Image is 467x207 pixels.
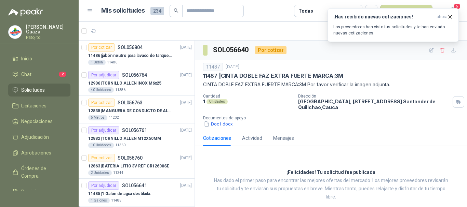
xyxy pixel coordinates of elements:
div: 40 Unidades [88,87,114,93]
p: Los proveedores han visto tus solicitudes y te han enviado nuevas cotizaciones. [333,24,453,36]
div: 2 Unidades [88,170,112,176]
h3: SOL056640 [213,45,250,55]
h3: ¡Has recibido nuevas cotizaciones! [333,14,434,20]
p: SOL056641 [122,183,147,188]
div: Por adjudicar [88,181,119,190]
p: 11344 [113,170,123,176]
a: Por cotizarSOL056804[DATE] 11486 |jabón neutro para lavado de tanques y maquinas.1 Bidón11486 [79,41,195,68]
p: 11360 [115,143,125,148]
span: Inicio [21,55,32,62]
p: CINTA DOBLE FAZ EXTRA FUERTE MARCA:3M Por favor verificar la imagen adjunta. [203,81,459,88]
span: Chat [21,71,31,78]
button: 5 [446,5,459,17]
span: 2 [59,72,66,77]
p: Dirección [298,94,450,99]
p: 12835 | MANGUERA DE CONDUCTO DE ALAMBRE DE ACERO PU [88,108,173,114]
div: Por adjudicar [88,126,119,134]
span: Órdenes de Compra [21,165,64,180]
span: Negociaciones [21,118,53,125]
p: Documentos de apoyo [203,116,464,120]
div: Por cotizar [88,43,115,51]
img: Company Logo [9,26,22,39]
a: Inicio [8,52,70,65]
p: 11485 [111,198,121,203]
p: [DATE] [180,100,192,106]
p: 1 [203,99,205,104]
div: 1 Galones [88,198,110,203]
p: 11487 | CINTA DOBLE FAZ EXTRA FUERTE MARCA:3M [203,72,343,79]
span: Adjudicación [21,133,49,141]
div: Actividad [242,134,262,142]
a: Por cotizarSOL056763[DATE] 12835 |MANGUERA DE CONDUCTO DE ALAMBRE DE ACERO PU5 Metros11232 [79,96,195,123]
p: SOL056764 [122,73,147,77]
p: [DATE] [180,44,192,51]
p: Patojito [26,35,70,40]
div: 5 Metros [88,115,107,120]
a: Solicitudes [8,84,70,97]
div: 10 Unidades [88,143,114,148]
div: Cotizaciones [203,134,231,142]
div: Todas [298,7,313,15]
p: Has dado el primer paso para encontrar las mejores ofertas del mercado. Los mejores proveedores r... [212,177,450,201]
p: SOL056760 [118,156,143,160]
p: 11485 | 1 Galón de agua destilada. [88,191,151,197]
div: 1 Bidón [88,60,106,65]
p: [GEOGRAPHIC_DATA], [STREET_ADDRESS] Santander de Quilichao , Cauca [298,99,450,110]
span: Licitaciones [21,102,46,109]
a: Chat2 [8,68,70,81]
p: [DATE] [180,155,192,161]
p: Cantidad [203,94,293,99]
a: Remisiones [8,185,70,198]
a: Por adjudicarSOL056764[DATE] 12906 |TORNILLO ALLEN INOX M6x2540 Unidades11386 [79,68,195,96]
button: Nueva solicitud [380,5,432,17]
span: Aprobaciones [21,149,51,157]
p: SOL056804 [118,45,143,50]
p: [DATE] [180,72,192,78]
p: [PERSON_NAME] Guaza [26,25,70,34]
p: [DATE] [180,127,192,134]
p: 11486 | jabón neutro para lavado de tanques y maquinas. [88,53,173,59]
a: Adjudicación [8,131,70,144]
button: ¡Has recibido nuevas cotizaciones!ahora Los proveedores han visto tus solicitudes y te han enviad... [328,8,459,42]
p: SOL056763 [118,100,143,105]
div: Por cotizar [255,46,286,54]
span: search [174,8,178,13]
p: 12906 | TORNILLO ALLEN INOX M6x25 [88,80,161,87]
p: [DATE] [226,64,239,70]
p: 11232 [109,115,119,120]
span: Solicitudes [21,86,45,94]
a: Negociaciones [8,115,70,128]
div: 11487 [203,63,223,71]
span: Remisiones [21,188,46,195]
span: 5 [453,3,461,10]
a: Licitaciones [8,99,70,112]
a: Por adjudicarSOL056641[DATE] 11485 |1 Galón de agua destilada.1 Galones11485 [79,179,195,206]
a: Por adjudicarSOL056761[DATE] 12882 |TORNILLO ALLEN M12X50MM10 Unidades11360 [79,123,195,151]
button: Doc1.docx [203,120,233,128]
div: Mensajes [273,134,294,142]
h1: Mis solicitudes [101,6,145,16]
h3: ¡Felicidades! Tu solicitud fue publicada [286,168,375,177]
p: 11386 [115,87,125,93]
p: [DATE] [180,182,192,189]
img: Logo peakr [8,8,43,16]
span: ahora [437,14,448,20]
div: Por cotizar [88,99,115,107]
div: Unidades [206,99,228,104]
span: 234 [150,7,164,15]
p: 12863 | BATERIA LITIO 3V REF CR12600SE [88,163,169,169]
a: Órdenes de Compra [8,162,70,182]
a: Por cotizarSOL056760[DATE] 12863 |BATERIA LITIO 3V REF CR12600SE2 Unidades11344 [79,151,195,179]
p: SOL056761 [122,128,147,133]
div: Por adjudicar [88,71,119,79]
p: 12882 | TORNILLO ALLEN M12X50MM [88,135,161,142]
a: Aprobaciones [8,146,70,159]
div: Por cotizar [88,154,115,162]
p: 11486 [107,60,117,65]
